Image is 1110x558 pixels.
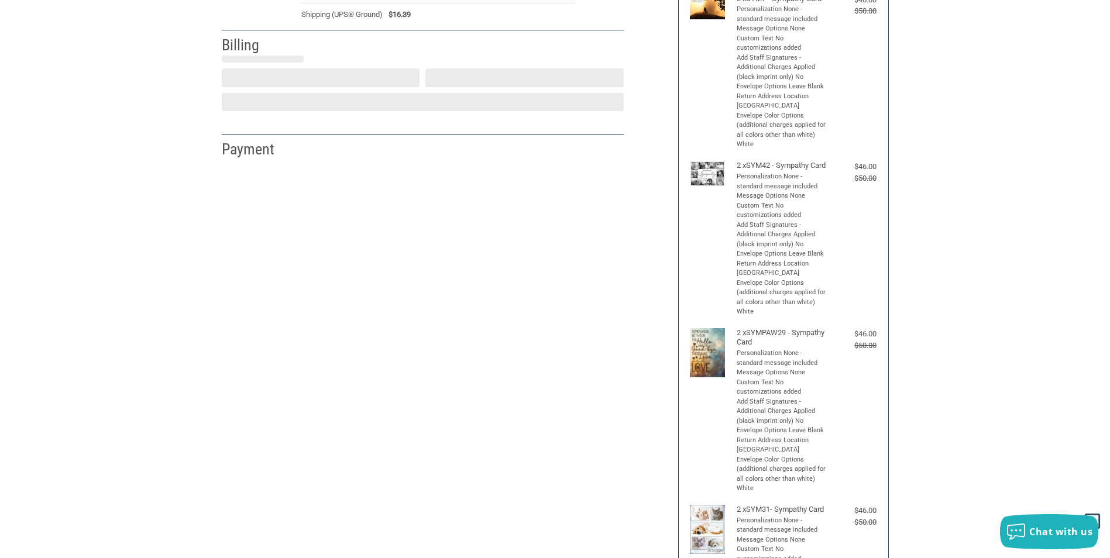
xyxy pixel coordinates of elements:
[737,378,827,397] li: Custom Text No customizations added
[737,92,827,111] li: Return Address Location [GEOGRAPHIC_DATA]
[830,173,877,184] div: $50.00
[737,5,827,24] li: Personalization None - standard message included
[737,328,827,347] h4: 2 x SYMPAW29 - Sympathy Card
[830,340,877,352] div: $50.00
[737,259,827,278] li: Return Address Location [GEOGRAPHIC_DATA]
[830,516,877,528] div: $50.00
[830,328,877,340] div: $46.00
[222,140,290,159] h2: Payment
[830,505,877,516] div: $46.00
[737,161,827,170] h4: 2 x SYM42 - Sympathy Card
[830,5,877,17] div: $50.00
[737,516,827,535] li: Personalization None - standard message included
[1029,525,1092,538] span: Chat with us
[383,9,411,20] span: $16.39
[222,36,290,55] h2: Billing
[737,82,827,92] li: Envelope Options Leave Blank
[737,505,827,514] h4: 2 x SYM31- Sympathy Card
[737,368,827,378] li: Message Options None
[737,53,827,82] li: Add Staff Signatures - Additional Charges Applied (black imprint only) No
[737,191,827,201] li: Message Options None
[1000,514,1098,549] button: Chat with us
[737,278,827,317] li: Envelope Color Options (additional charges applied for all colors other than white) White
[830,161,877,173] div: $46.00
[737,221,827,250] li: Add Staff Signatures - Additional Charges Applied (black imprint only) No
[737,34,827,53] li: Custom Text No customizations added
[737,455,827,494] li: Envelope Color Options (additional charges applied for all colors other than white) White
[737,535,827,545] li: Message Options None
[737,397,827,426] li: Add Staff Signatures - Additional Charges Applied (black imprint only) No
[737,201,827,221] li: Custom Text No customizations added
[301,9,383,20] span: Shipping (UPS® Ground)
[737,249,827,259] li: Envelope Options Leave Blank
[737,172,827,191] li: Personalization None - standard message included
[737,426,827,436] li: Envelope Options Leave Blank
[737,24,827,34] li: Message Options None
[737,111,827,150] li: Envelope Color Options (additional charges applied for all colors other than white) White
[737,436,827,455] li: Return Address Location [GEOGRAPHIC_DATA]
[737,349,827,368] li: Personalization None - standard message included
